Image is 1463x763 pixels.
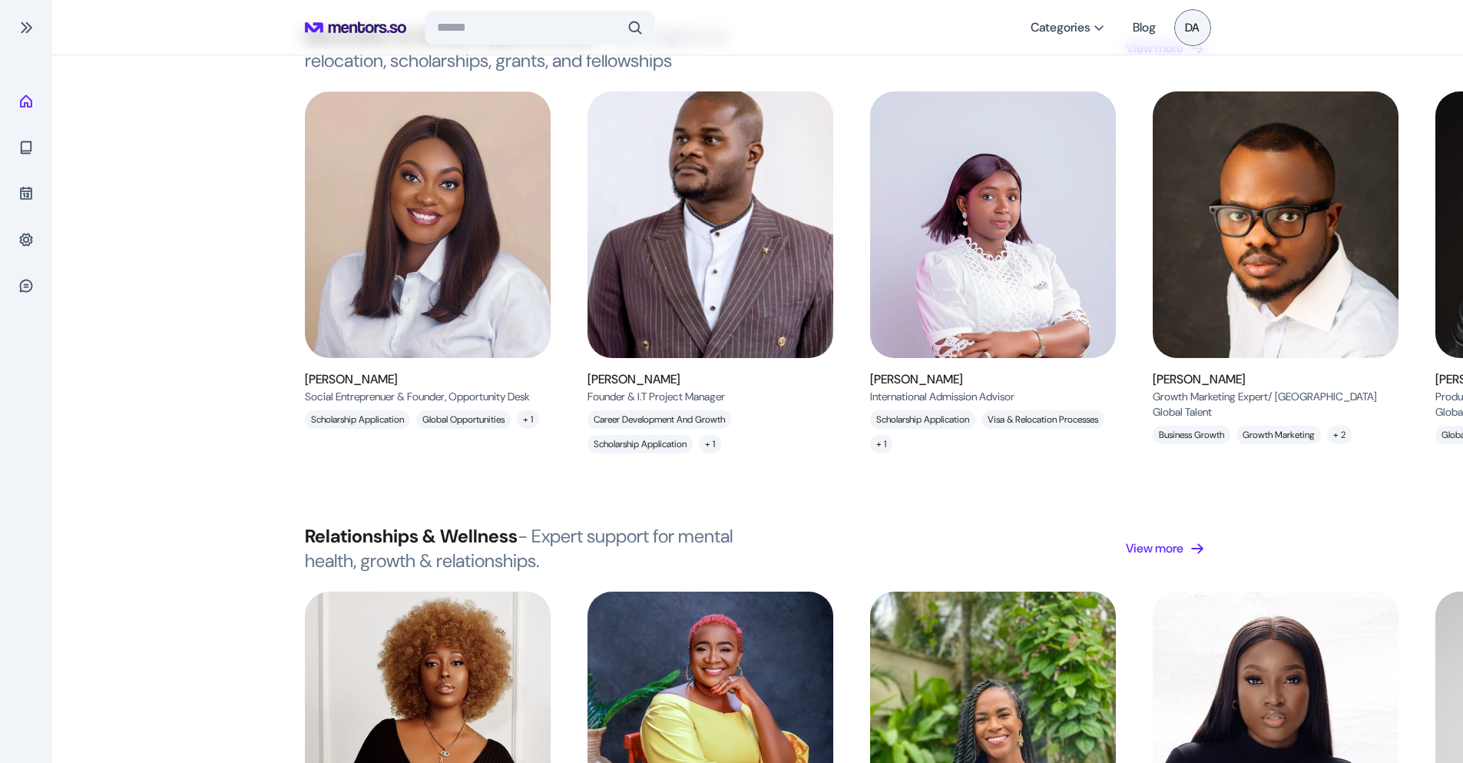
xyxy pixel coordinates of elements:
[517,410,539,429] p: + 1
[305,389,530,404] p: Social Entreprenuer & Founder, Opportunity Desk
[305,410,410,429] p: Scholarship Application
[1153,370,1392,389] h6: [PERSON_NAME]
[1153,426,1230,444] p: Business Growth
[1133,14,1156,41] a: Blog
[1126,539,1183,558] p: View more
[870,91,1116,358] img: Opeyemi Oladosu
[1153,91,1398,358] img: Deji Akintade
[588,435,693,453] p: Scholarship Application
[1126,539,1211,558] a: View more
[1031,20,1090,35] span: Categories
[870,370,1015,389] h6: [PERSON_NAME]
[305,91,551,358] img: Grace Ihejiamaizu
[981,410,1104,429] p: Visa & Relocation Processes
[1174,9,1211,46] button: DADA
[699,435,721,453] p: + 1
[588,389,725,404] p: Founder & I.T Project Manager
[870,389,1015,404] p: International Admission Advisor
[1236,426,1321,444] p: Growth Marketing
[870,435,892,453] p: + 1
[1327,426,1352,444] p: + 2
[416,410,511,429] p: Global Opportunities
[1021,14,1114,41] button: Categories
[1174,9,1211,46] span: DA
[305,524,784,573] h3: Relationships & Wellness
[572,75,849,375] img: Dr. Oludayo Sokunbi
[1153,389,1392,420] p: Growth Marketing Expert/ [GEOGRAPHIC_DATA] Global Talent
[305,524,733,572] span: - Expert support for mental health, growth & relationships.
[588,410,731,429] p: Career development and growth
[588,370,725,389] h6: [PERSON_NAME]
[305,370,530,389] h6: [PERSON_NAME]
[870,410,975,429] p: Scholarship Application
